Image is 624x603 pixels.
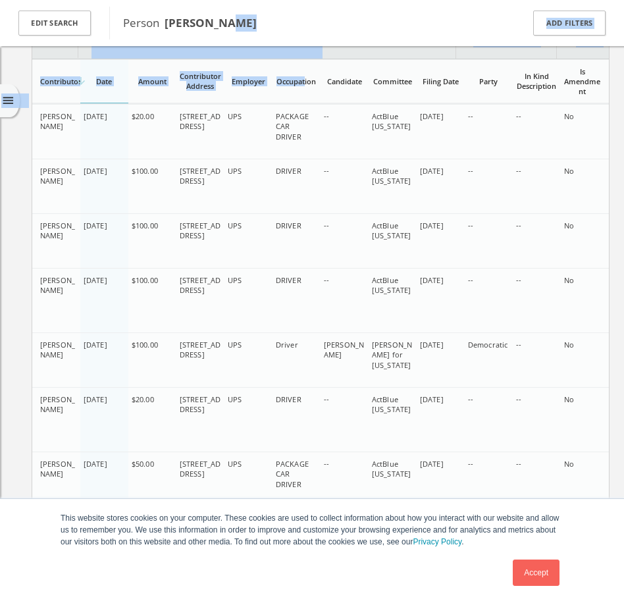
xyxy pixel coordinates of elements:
[516,394,521,404] span: --
[372,111,411,131] span: ActBlue [US_STATE]
[132,166,158,176] span: $100.00
[180,111,221,131] span: [STREET_ADDRESS]
[372,275,411,295] span: ActBlue [US_STATE]
[228,340,242,350] span: UPS
[516,166,521,176] span: --
[468,221,473,230] span: --
[372,221,411,240] span: ActBlue [US_STATE]
[564,111,574,121] span: No
[420,111,444,121] span: [DATE]
[84,275,107,285] span: [DATE]
[420,340,444,350] span: [DATE]
[18,11,91,36] button: Edit Search
[468,459,473,469] span: --
[372,459,411,479] span: ActBlue [US_STATE]
[324,340,364,359] span: [PERSON_NAME]
[468,275,473,285] span: --
[564,66,601,96] div: Is Amendment
[84,166,107,176] span: [DATE]
[468,340,507,350] span: Democratic
[276,394,301,404] span: DRIVER
[40,76,77,86] div: Contributor
[533,11,606,36] button: Add Filters
[516,275,521,285] span: --
[75,75,87,87] i: arrow_downward
[324,394,329,404] span: --
[132,275,158,285] span: $100.00
[228,221,242,230] span: UPS
[132,221,158,230] span: $100.00
[180,340,221,359] span: [STREET_ADDRESS]
[276,166,301,176] span: DRIVER
[276,275,301,285] span: DRIVER
[420,166,444,176] span: [DATE]
[40,275,75,295] span: [PERSON_NAME]
[132,394,154,404] span: $20.00
[420,221,444,230] span: [DATE]
[564,221,574,230] span: No
[40,394,75,414] span: [PERSON_NAME]
[420,459,444,469] span: [DATE]
[420,275,444,285] span: [DATE]
[180,394,221,414] span: [STREET_ADDRESS]
[516,221,521,230] span: --
[84,76,125,86] div: Date
[324,76,365,86] div: Candidate
[132,459,154,469] span: $50.00
[276,111,309,142] span: PACKAGE CAR DRIVER
[413,537,461,546] a: Privacy Policy
[324,275,329,285] span: --
[276,76,317,86] div: Occupation
[276,340,298,350] span: Driver
[420,394,444,404] span: [DATE]
[84,111,107,121] span: [DATE]
[84,221,107,230] span: [DATE]
[564,275,574,285] span: No
[516,71,558,91] div: In Kind Description
[180,275,221,295] span: [STREET_ADDRESS]
[132,111,154,121] span: $20.00
[372,340,412,370] span: [PERSON_NAME] for [US_STATE]
[228,394,242,404] span: UPS
[516,111,521,121] span: --
[40,459,75,479] span: [PERSON_NAME]
[324,459,329,469] span: --
[468,394,473,404] span: --
[228,76,269,86] div: Employer
[132,76,173,86] div: Amount
[228,275,242,285] span: UPS
[324,111,329,121] span: --
[40,111,75,131] span: [PERSON_NAME]
[40,221,75,240] span: [PERSON_NAME]
[276,459,309,489] span: PACKAGE CAR DRIVER
[564,394,574,404] span: No
[1,94,15,108] i: menu
[132,340,158,350] span: $100.00
[228,459,242,469] span: UPS
[40,166,75,186] span: [PERSON_NAME]
[372,76,413,86] div: Committee
[564,459,574,469] span: No
[372,166,411,186] span: ActBlue [US_STATE]
[84,340,107,350] span: [DATE]
[516,340,521,350] span: --
[123,15,257,30] span: Person
[180,459,221,479] span: [STREET_ADDRESS]
[61,512,563,548] p: This website stores cookies on your computer. These cookies are used to collect information about...
[180,221,221,240] span: [STREET_ADDRESS]
[468,76,509,86] div: Party
[165,15,257,30] b: [PERSON_NAME]
[513,560,559,586] a: Accept
[84,459,107,469] span: [DATE]
[564,340,574,350] span: No
[564,166,574,176] span: No
[228,166,242,176] span: UPS
[180,166,221,186] span: [STREET_ADDRESS]
[228,111,242,121] span: UPS
[324,166,329,176] span: --
[324,221,329,230] span: --
[84,394,107,404] span: [DATE]
[516,459,521,469] span: --
[468,111,473,121] span: --
[420,76,461,86] div: Filing Date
